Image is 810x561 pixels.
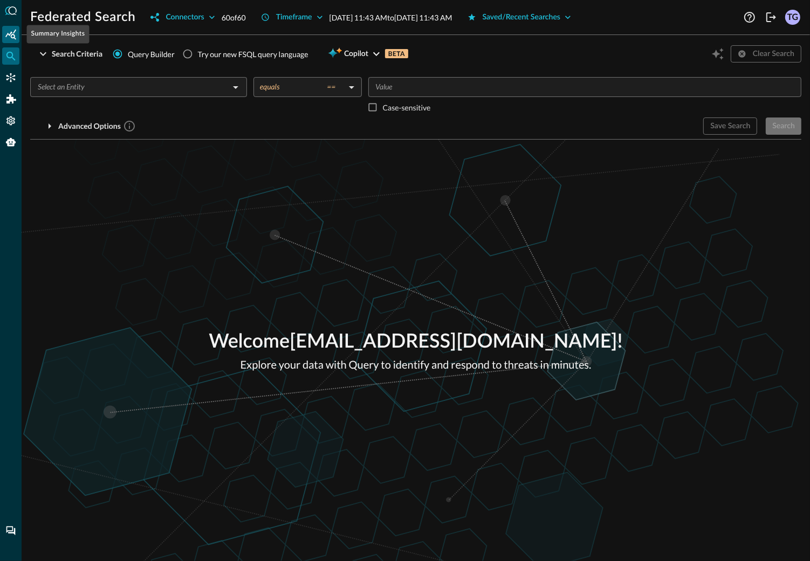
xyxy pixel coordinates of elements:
div: Timeframe [276,11,312,24]
span: Copilot [344,47,368,61]
button: Timeframe [255,9,330,26]
button: Search Criteria [30,45,109,63]
input: Value [372,80,797,94]
div: Query Agent [2,134,19,151]
div: Search Criteria [52,47,102,61]
h1: Federated Search [30,9,135,26]
button: CopilotBETA [321,45,415,63]
div: equals [260,82,345,92]
div: Summary Insights [2,26,19,43]
div: Advanced Options [58,120,136,133]
span: equals [260,82,280,92]
button: Open [228,80,243,95]
div: Saved/Recent Searches [483,11,561,24]
p: 60 of 60 [222,12,246,23]
div: Addons [3,91,20,108]
p: Explore your data with Query to identify and respond to threats in minutes. [209,357,622,373]
span: Query Builder [128,49,175,60]
p: BETA [385,49,408,58]
div: Try our new FSQL query language [198,49,308,60]
div: TG [785,10,800,25]
span: == [327,82,335,92]
input: Select an Entity [33,80,226,94]
button: Logout [763,9,780,26]
div: Summary Insights [27,25,90,43]
div: Settings [2,112,19,129]
button: Help [741,9,758,26]
button: Connectors [144,9,221,26]
div: Chat [2,522,19,539]
p: Welcome [EMAIL_ADDRESS][DOMAIN_NAME] ! [209,328,622,357]
p: Case-sensitive [383,102,431,113]
button: Advanced Options [30,117,142,135]
div: Federated Search [2,47,19,65]
button: Saved/Recent Searches [461,9,578,26]
div: Connectors [2,69,19,86]
div: Connectors [166,11,204,24]
p: [DATE] 11:43 AM to [DATE] 11:43 AM [330,12,452,23]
